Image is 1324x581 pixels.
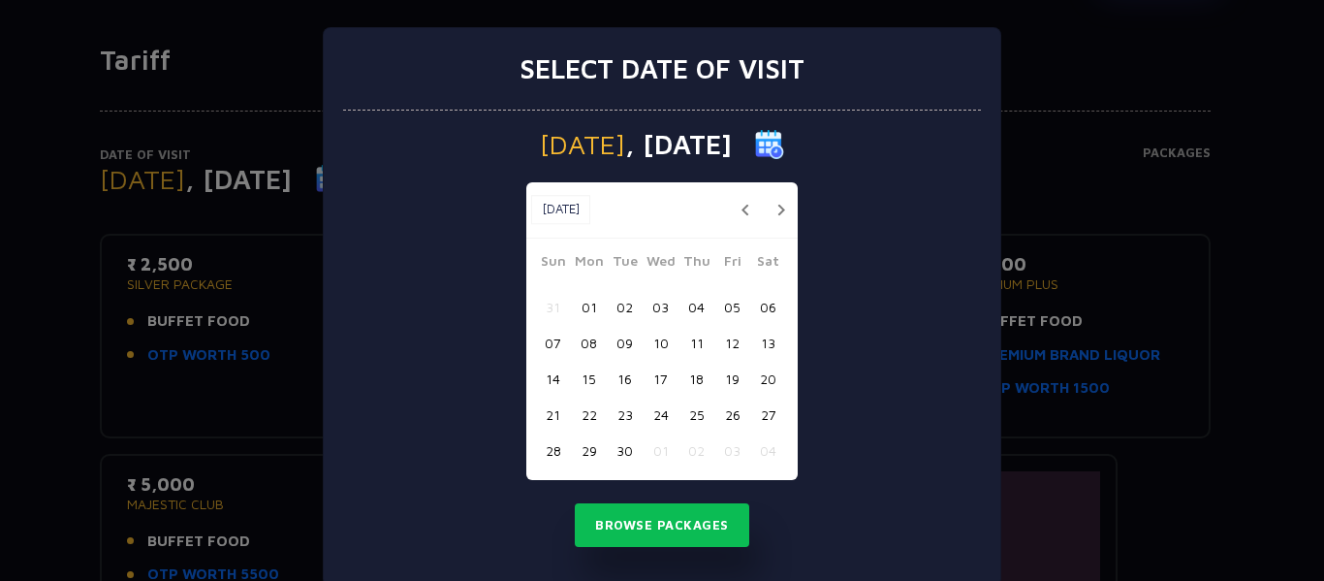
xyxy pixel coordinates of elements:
span: Fri [714,250,750,277]
button: 30 [607,433,643,468]
span: Thu [678,250,714,277]
button: 15 [571,361,607,397]
button: 12 [714,325,750,361]
button: 16 [607,361,643,397]
button: 31 [535,289,571,325]
span: Tue [607,250,643,277]
span: , [DATE] [625,131,732,158]
button: 03 [714,433,750,468]
button: 19 [714,361,750,397]
button: 24 [643,397,678,433]
button: 25 [678,397,714,433]
button: 21 [535,397,571,433]
button: 27 [750,397,786,433]
button: 06 [750,289,786,325]
button: 14 [535,361,571,397]
button: 04 [750,433,786,468]
button: 01 [571,289,607,325]
button: 11 [678,325,714,361]
button: 08 [571,325,607,361]
span: Sun [535,250,571,277]
button: 01 [643,433,678,468]
button: 02 [607,289,643,325]
button: 28 [535,433,571,468]
button: 02 [678,433,714,468]
button: [DATE] [531,195,590,224]
button: 22 [571,397,607,433]
button: 29 [571,433,607,468]
img: calender icon [755,130,784,159]
button: 04 [678,289,714,325]
span: Mon [571,250,607,277]
button: 03 [643,289,678,325]
button: 23 [607,397,643,433]
button: 13 [750,325,786,361]
span: Sat [750,250,786,277]
span: [DATE] [540,131,625,158]
button: 17 [643,361,678,397]
button: 20 [750,361,786,397]
button: 07 [535,325,571,361]
span: Wed [643,250,678,277]
button: 18 [678,361,714,397]
button: 26 [714,397,750,433]
button: 10 [643,325,678,361]
button: 05 [714,289,750,325]
button: 09 [607,325,643,361]
h3: Select date of visit [520,52,804,85]
button: Browse Packages [575,503,749,548]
